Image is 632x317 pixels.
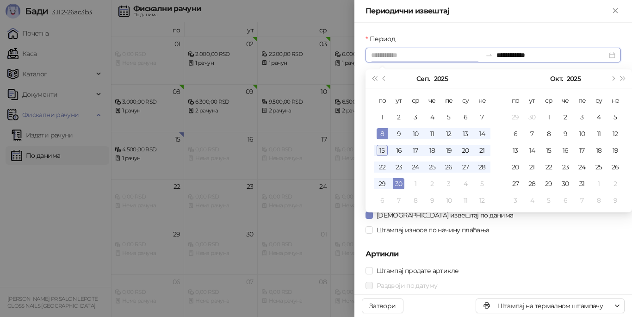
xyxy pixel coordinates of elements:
[543,128,554,139] div: 8
[410,128,421,139] div: 10
[507,109,524,125] td: 2025-09-29
[477,112,488,123] div: 7
[543,162,554,173] div: 22
[393,128,404,139] div: 9
[507,92,524,109] th: по
[610,145,621,156] div: 19
[527,128,538,139] div: 7
[610,6,621,17] button: Close
[390,109,407,125] td: 2025-09-02
[557,125,574,142] td: 2025-10-09
[424,142,440,159] td: 2025-09-18
[460,178,471,189] div: 4
[427,195,438,206] div: 9
[474,192,490,209] td: 2025-10-12
[477,145,488,156] div: 21
[593,195,604,206] div: 8
[607,125,624,142] td: 2025-10-12
[477,128,488,139] div: 14
[590,109,607,125] td: 2025-10-04
[457,142,474,159] td: 2025-09-20
[460,112,471,123] div: 6
[590,175,607,192] td: 2025-11-01
[373,266,462,276] span: Штампај продате артикле
[510,178,521,189] div: 27
[560,145,571,156] div: 16
[576,195,588,206] div: 7
[443,195,454,206] div: 10
[557,192,574,209] td: 2025-11-06
[574,142,590,159] td: 2025-10-17
[373,280,441,291] span: Раздвоји по датуму
[460,128,471,139] div: 13
[424,92,440,109] th: че
[374,109,390,125] td: 2025-09-01
[574,109,590,125] td: 2025-10-03
[607,109,624,125] td: 2025-10-05
[377,112,388,123] div: 1
[407,125,424,142] td: 2025-09-10
[460,162,471,173] div: 27
[407,175,424,192] td: 2025-10-01
[607,142,624,159] td: 2025-10-19
[557,175,574,192] td: 2025-10-30
[510,128,521,139] div: 6
[379,69,390,88] button: Претходни месец (PageUp)
[457,159,474,175] td: 2025-09-27
[540,92,557,109] th: ср
[410,195,421,206] div: 8
[590,159,607,175] td: 2025-10-25
[527,178,538,189] div: 28
[474,142,490,159] td: 2025-09-21
[524,159,540,175] td: 2025-10-21
[510,145,521,156] div: 13
[607,92,624,109] th: не
[524,192,540,209] td: 2025-11-04
[410,112,421,123] div: 3
[474,159,490,175] td: 2025-09-28
[427,178,438,189] div: 2
[443,162,454,173] div: 26
[510,162,521,173] div: 20
[477,195,488,206] div: 12
[443,112,454,123] div: 5
[574,175,590,192] td: 2025-10-31
[524,92,540,109] th: ут
[410,178,421,189] div: 1
[593,162,604,173] div: 25
[390,142,407,159] td: 2025-09-16
[507,192,524,209] td: 2025-11-03
[443,128,454,139] div: 12
[427,145,438,156] div: 18
[550,69,563,88] button: Изабери месец
[440,92,457,109] th: пе
[540,192,557,209] td: 2025-11-05
[424,159,440,175] td: 2025-09-25
[477,162,488,173] div: 28
[377,145,388,156] div: 15
[440,159,457,175] td: 2025-09-26
[460,195,471,206] div: 11
[407,92,424,109] th: ср
[560,162,571,173] div: 23
[407,159,424,175] td: 2025-09-24
[576,178,588,189] div: 31
[440,175,457,192] td: 2025-10-03
[507,175,524,192] td: 2025-10-27
[560,128,571,139] div: 9
[560,112,571,123] div: 2
[524,109,540,125] td: 2025-09-30
[590,192,607,209] td: 2025-11-08
[374,142,390,159] td: 2025-09-15
[607,192,624,209] td: 2025-11-09
[424,192,440,209] td: 2025-10-09
[362,298,403,313] button: Затвори
[590,92,607,109] th: су
[610,178,621,189] div: 2
[390,125,407,142] td: 2025-09-09
[527,162,538,173] div: 21
[424,125,440,142] td: 2025-09-11
[527,195,538,206] div: 4
[440,142,457,159] td: 2025-09-19
[524,175,540,192] td: 2025-10-28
